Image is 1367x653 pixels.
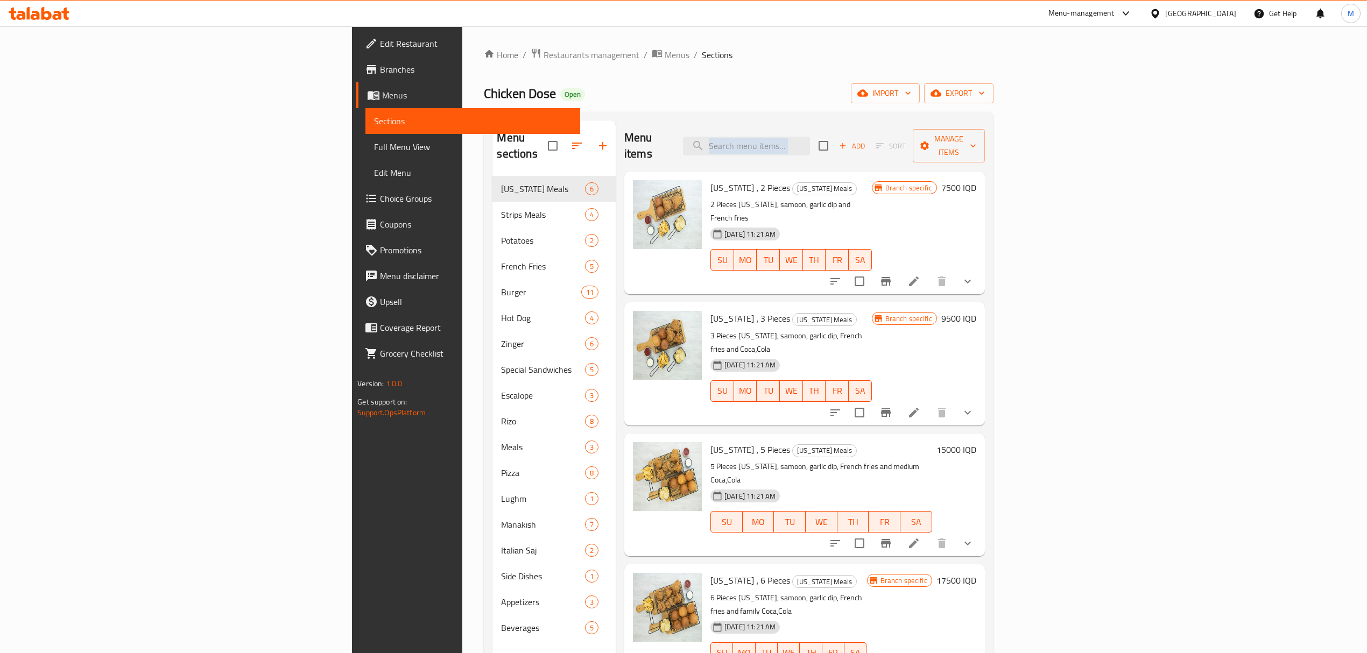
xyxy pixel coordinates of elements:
span: WE [784,252,799,268]
button: Manage items [913,129,985,162]
span: TU [778,514,801,530]
div: Side Dishes1 [492,563,616,589]
span: Branches [380,63,572,76]
a: Branches [356,56,580,82]
button: TH [837,511,869,533]
a: Support.OpsPlatform [357,406,426,420]
div: items [585,570,598,583]
img: Kentucky ، 6 Pieces [633,573,702,642]
a: Menu disclaimer [356,263,580,289]
span: [US_STATE] Meals [793,182,856,195]
span: [DATE] 11:21 AM [720,622,780,632]
span: Add item [835,138,869,154]
div: items [585,182,598,195]
button: MO [743,511,774,533]
span: Appetizers [501,595,584,608]
div: Special Sandwiches [501,363,584,376]
button: FR [826,249,849,271]
img: Kentucky ، 3 Pieces [633,311,702,380]
span: TU [761,383,776,399]
button: SU [710,249,734,271]
span: Side Dishes [501,570,584,583]
span: Restaurants management [544,48,639,61]
span: 3 [586,597,598,607]
span: [US_STATE] Meals [501,182,584,195]
h2: Menu items [624,130,670,162]
button: WE [780,249,803,271]
span: SU [715,252,730,268]
button: export [924,83,993,103]
button: SA [849,249,872,271]
li: / [694,48,697,61]
span: [US_STATE] Meals [793,576,856,588]
span: FR [830,383,844,399]
div: Lughm [501,492,584,505]
button: TH [803,249,826,271]
a: Edit menu item [907,537,920,550]
span: Upsell [380,295,572,308]
span: [US_STATE] ، 3 Pieces [710,310,790,326]
div: Meals3 [492,434,616,460]
span: Branch specific [876,576,932,586]
div: Escalope3 [492,382,616,408]
div: items [585,415,598,428]
span: Potatoes [501,234,584,247]
span: SA [853,383,868,399]
span: TU [761,252,776,268]
button: delete [929,530,955,556]
span: 2 [586,236,598,246]
button: import [851,83,920,103]
div: items [585,466,598,479]
div: Manakish7 [492,512,616,537]
div: Kentucky Meals [792,182,857,195]
div: Potatoes2 [492,228,616,253]
span: Version: [357,377,384,391]
span: Menus [665,48,689,61]
h6: 17500 IQD [936,573,976,588]
a: Edit Restaurant [356,31,580,56]
span: WE [810,514,833,530]
span: SA [853,252,868,268]
span: FR [830,252,844,268]
button: show more [955,530,981,556]
span: Select to update [848,532,871,555]
img: Kentucky ، 2 Pieces [633,180,702,249]
button: WE [780,380,803,402]
div: [GEOGRAPHIC_DATA] [1165,8,1236,19]
h6: 9500 IQD [941,311,976,326]
span: French Fries [501,260,584,273]
span: 5 [586,261,598,272]
h6: 7500 IQD [941,180,976,195]
span: TH [807,252,822,268]
button: show more [955,268,981,294]
span: Burger [501,286,581,299]
div: French Fries5 [492,253,616,279]
div: Rizo8 [492,408,616,434]
svg: Show Choices [961,406,974,419]
span: MO [738,383,753,399]
span: [DATE] 11:21 AM [720,229,780,239]
a: Restaurants management [531,48,639,62]
a: Coverage Report [356,315,580,340]
div: Strips Meals4 [492,202,616,228]
span: Sections [702,48,732,61]
span: 7 [586,520,598,530]
div: Pizza [501,466,584,479]
span: Select section [812,134,835,157]
div: Italian Saj2 [492,537,616,563]
span: 4 [586,210,598,220]
div: Rizo [501,415,584,428]
button: TU [757,380,780,402]
span: Edit Menu [374,166,572,179]
span: 5 [586,365,598,375]
span: Strips Meals [501,208,584,221]
span: Branch specific [881,314,936,324]
span: 3 [586,442,598,452]
span: Coupons [380,218,572,231]
span: [DATE] 11:21 AM [720,360,780,370]
span: 1 [586,494,598,504]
